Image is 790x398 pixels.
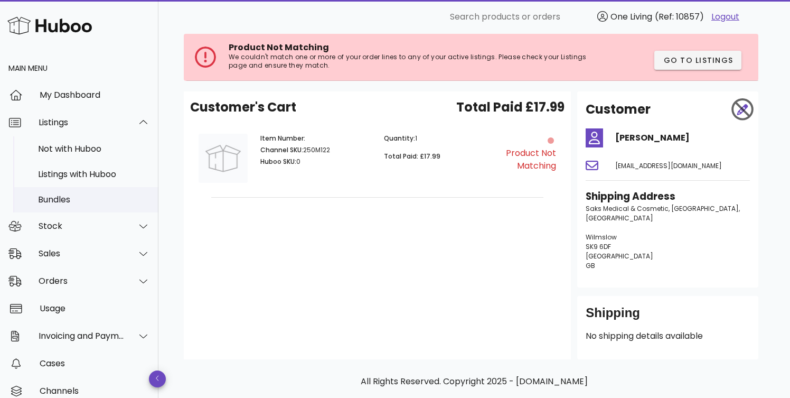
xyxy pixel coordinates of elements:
[456,98,565,117] span: Total Paid £17.99
[260,157,371,166] p: 0
[586,252,653,261] span: [GEOGRAPHIC_DATA]
[260,157,296,166] span: Huboo SKU:
[586,261,595,270] span: GB
[586,204,740,223] span: Saks Medical & Cosmetic, [GEOGRAPHIC_DATA], [GEOGRAPHIC_DATA]
[38,144,150,154] div: Not with Huboo
[663,55,733,66] span: Go to Listings
[501,147,556,172] div: Product Not Matching
[655,11,704,23] span: (Ref: 10857)
[199,134,248,183] img: Product Image
[40,386,150,396] div: Channels
[39,331,125,341] div: Invoicing and Payments
[586,242,611,251] span: SK9 6DF
[586,233,617,242] span: Wilmslow
[192,375,756,388] p: All Rights Reserved. Copyright 2025 - [DOMAIN_NAME]
[229,41,329,53] span: Product Not Matching
[384,152,440,161] span: Total Paid: £17.99
[384,134,415,143] span: Quantity:
[39,248,125,258] div: Sales
[711,11,739,23] a: Logout
[38,195,150,205] div: Bundles
[586,100,651,119] h2: Customer
[260,145,371,155] p: 250M122
[7,14,92,37] img: Huboo Logo
[40,303,150,313] div: Usage
[586,330,750,343] p: No shipping details available
[39,221,125,231] div: Stock
[586,189,750,204] h3: Shipping Address
[40,90,150,100] div: My Dashboard
[190,98,296,117] span: Customer's Cart
[40,358,150,368] div: Cases
[39,276,125,286] div: Orders
[260,145,303,154] span: Channel SKU:
[610,11,652,23] span: One Living
[38,169,150,179] div: Listings with Huboo
[39,117,125,127] div: Listings
[615,132,750,144] h4: [PERSON_NAME]
[615,161,722,170] span: [EMAIL_ADDRESS][DOMAIN_NAME]
[260,134,305,143] span: Item Number:
[654,51,741,70] button: Go to Listings
[229,53,603,70] p: We couldn't match one or more of your order lines to any of your active listings. Please check yo...
[586,304,750,330] div: Shipping
[384,134,495,143] p: 1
